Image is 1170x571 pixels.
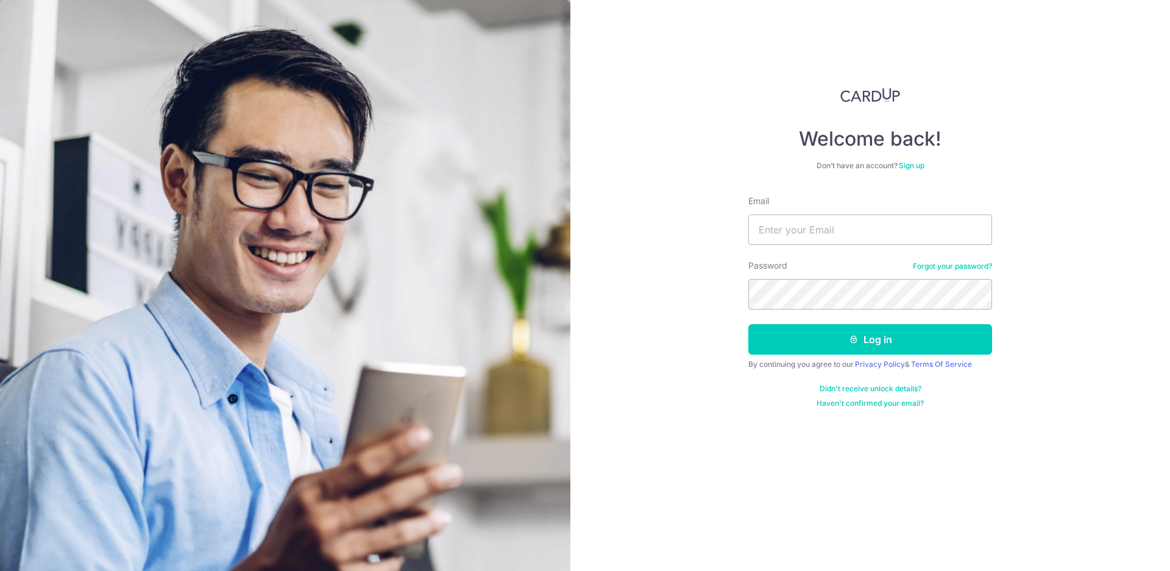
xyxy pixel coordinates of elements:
[899,161,924,170] a: Sign up
[748,127,992,151] h4: Welcome back!
[748,260,787,272] label: Password
[748,195,769,207] label: Email
[748,360,992,369] div: By continuing you agree to our &
[913,261,992,271] a: Forgot your password?
[820,384,921,394] a: Didn't receive unlock details?
[748,324,992,355] button: Log in
[748,215,992,245] input: Enter your Email
[911,360,972,369] a: Terms Of Service
[840,88,900,102] img: CardUp Logo
[855,360,905,369] a: Privacy Policy
[817,399,924,408] a: Haven't confirmed your email?
[748,161,992,171] div: Don’t have an account?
